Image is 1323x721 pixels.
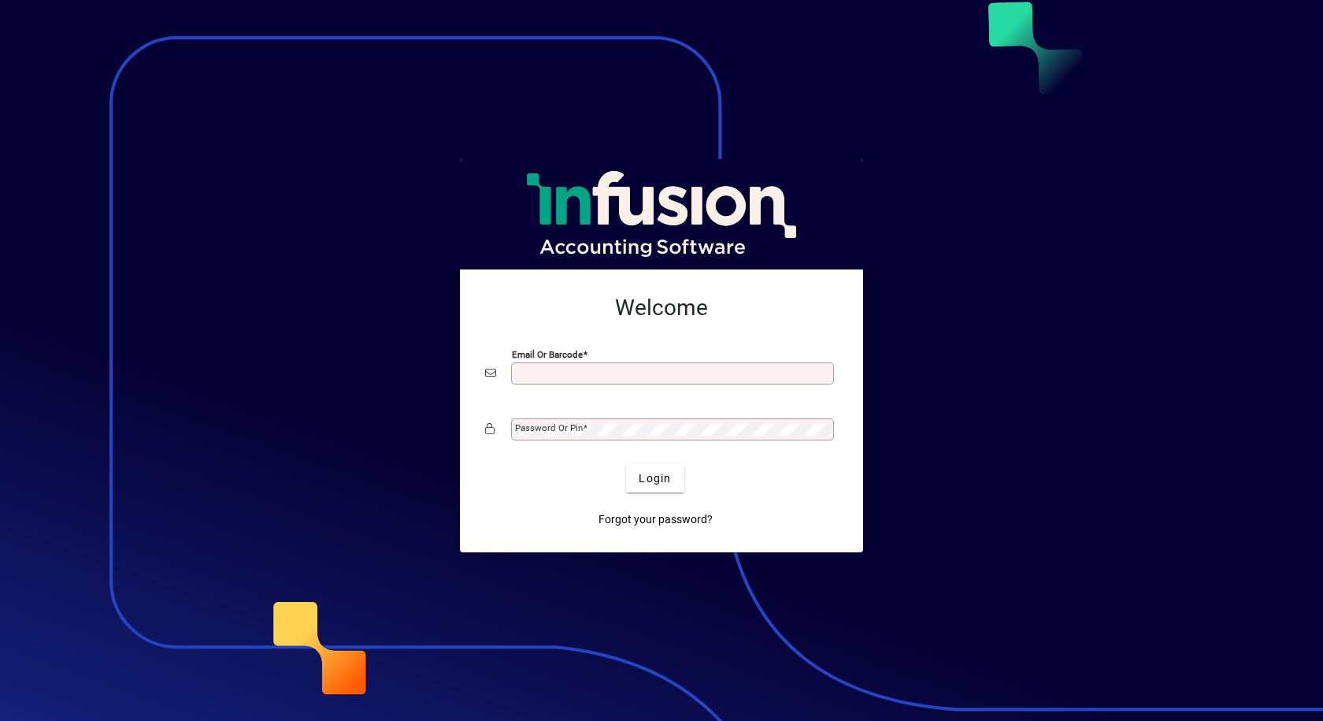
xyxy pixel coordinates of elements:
span: Login [639,470,671,487]
span: Forgot your password? [598,511,713,528]
mat-label: Password or Pin [515,422,583,433]
a: Forgot your password? [592,505,719,533]
button: Login [626,464,684,492]
h2: Welcome [485,295,838,321]
mat-label: Email or Barcode [512,349,583,360]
